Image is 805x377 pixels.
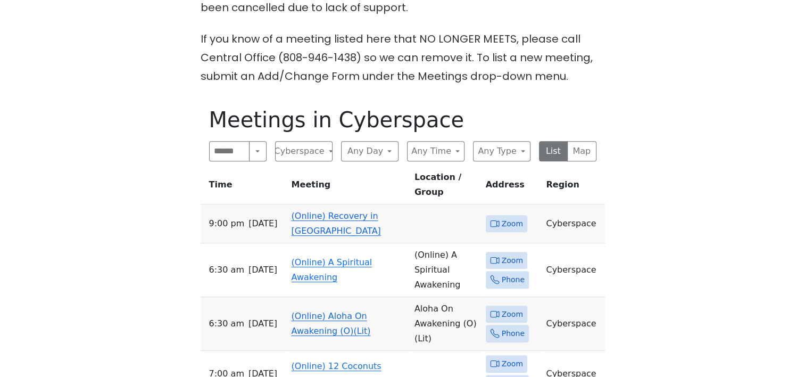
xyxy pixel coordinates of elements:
td: Aloha On Awakening (O) (Lit) [410,297,482,351]
th: Meeting [287,170,410,204]
span: [DATE] [248,263,277,277]
button: Map [567,141,596,161]
span: Zoom [502,308,523,321]
td: Cyberspace [542,297,604,351]
span: 6:30 AM [209,316,244,331]
a: (Online) Recovery in [GEOGRAPHIC_DATA] [292,211,381,236]
button: Any Type [473,141,530,161]
button: List [539,141,568,161]
td: Cyberspace [542,243,604,297]
a: (Online) Aloha On Awakening (O)(Lit) [292,311,371,336]
span: Zoom [502,254,523,267]
h1: Meetings in Cyberspace [209,107,596,133]
td: (Online) A Spiritual Awakening [410,243,482,297]
p: If you know of a meeting listed here that NO LONGER MEETS, please call Central Office (808-946-14... [201,30,605,86]
span: [DATE] [248,216,277,231]
th: Time [201,170,287,204]
td: Cyberspace [542,204,604,243]
th: Region [542,170,604,204]
a: (Online) A Spiritual Awakening [292,257,372,282]
button: Search [249,141,266,161]
input: Search [209,141,250,161]
span: Phone [502,273,525,286]
span: [DATE] [248,316,277,331]
button: Any Time [407,141,464,161]
button: Any Day [341,141,399,161]
th: Address [482,170,542,204]
button: Cyberspace [275,141,333,161]
span: Zoom [502,217,523,231]
span: Phone [502,327,525,340]
span: 9:00 PM [209,216,245,231]
th: Location / Group [410,170,482,204]
span: Zoom [502,357,523,371]
span: 6:30 AM [209,263,244,277]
